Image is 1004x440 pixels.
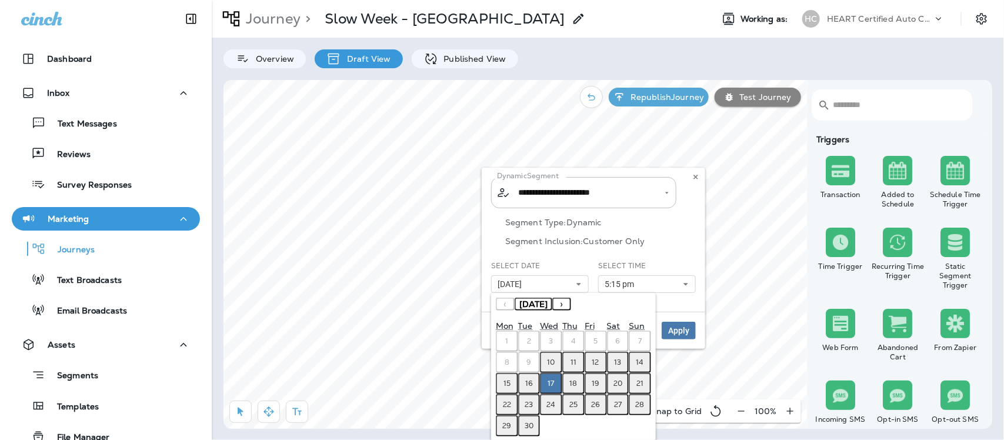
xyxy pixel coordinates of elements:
abbr: Monday [496,321,513,331]
abbr: September 28, 2025 [636,400,645,409]
abbr: September 4, 2025 [571,336,576,346]
p: Segments [45,371,98,382]
button: September 16, 2025 [518,373,541,394]
button: September 29, 2025 [496,415,518,436]
span: [DATE] [519,299,548,309]
div: Incoming SMS [814,415,867,424]
p: Journey [241,10,301,28]
p: Segment Inclusion: Customer Only [505,236,696,246]
button: September 18, 2025 [562,373,585,394]
abbr: September 6, 2025 [615,336,620,346]
p: Segment Type: Dynamic [505,218,696,227]
button: [DATE] [515,298,552,311]
div: Time Trigger [814,262,867,271]
div: Web Form [814,343,867,352]
div: HC [802,10,820,28]
button: September 21, 2025 [629,373,651,394]
button: Templates [12,394,200,418]
p: Text Messages [46,119,117,130]
abbr: September 2, 2025 [527,336,531,346]
p: Reviews [45,149,91,161]
abbr: September 23, 2025 [525,400,533,409]
button: [DATE] [491,275,589,293]
button: September 6, 2025 [607,331,629,352]
button: September 19, 2025 [585,373,607,394]
p: Text Broadcasts [45,275,122,286]
abbr: September 18, 2025 [569,379,577,388]
abbr: September 29, 2025 [502,421,511,431]
div: Added to Schedule [872,190,925,209]
p: Published View [438,54,506,64]
button: Assets [12,333,200,356]
abbr: September 30, 2025 [525,421,533,431]
abbr: September 3, 2025 [549,336,553,346]
div: Schedule Time Trigger [929,190,982,209]
div: Recurring Time Trigger [872,262,925,281]
button: September 3, 2025 [540,331,562,352]
button: September 27, 2025 [607,394,629,415]
abbr: Saturday [607,321,621,331]
button: September 22, 2025 [496,394,518,415]
span: Working as: [741,14,790,24]
p: Survey Responses [45,180,132,191]
p: Snap to Grid [651,406,702,416]
abbr: September 27, 2025 [614,400,622,409]
button: Test Journey [715,88,801,106]
button: Apply [662,322,696,339]
button: September 12, 2025 [585,352,607,373]
button: September 25, 2025 [562,394,585,415]
button: September 13, 2025 [607,352,629,373]
abbr: September 7, 2025 [638,336,642,346]
div: Opt-in SMS [872,415,925,424]
div: Static Segment Trigger [929,262,982,290]
label: Select Date [491,261,541,271]
button: Reviews [12,141,200,166]
abbr: September 20, 2025 [613,379,622,388]
button: 5:15 pm [598,275,696,293]
abbr: September 8, 2025 [505,358,509,367]
abbr: September 1, 2025 [505,336,508,346]
div: Abandoned Cart [872,343,925,362]
div: Transaction [814,190,867,199]
abbr: September 16, 2025 [525,379,533,388]
div: Opt-out SMS [929,415,982,424]
button: September 28, 2025 [629,394,651,415]
abbr: Tuesday [518,321,532,331]
button: September 11, 2025 [562,352,585,373]
button: Journeys [12,236,200,261]
p: Dynamic Segment [497,171,559,181]
button: September 30, 2025 [518,415,541,436]
abbr: September 25, 2025 [569,400,578,409]
button: Collapse Sidebar [175,7,208,31]
span: [DATE] [498,279,526,289]
p: Dashboard [47,54,92,64]
button: Segments [12,362,200,388]
button: Dashboard [12,47,200,71]
button: Inbox [12,81,200,105]
button: Email Broadcasts [12,298,200,322]
p: Templates [45,402,99,413]
abbr: September 22, 2025 [503,400,511,409]
button: September 23, 2025 [518,394,541,415]
div: Triggers [812,135,984,144]
button: September 17, 2025 [540,373,562,394]
p: Email Broadcasts [45,306,127,317]
abbr: September 14, 2025 [636,358,644,367]
abbr: September 15, 2025 [503,379,511,388]
button: September 9, 2025 [518,352,541,373]
p: HEART Certified Auto Care [827,14,933,24]
button: Open [662,188,672,198]
abbr: September 10, 2025 [548,358,555,367]
button: September 14, 2025 [629,352,651,373]
button: September 5, 2025 [585,331,607,352]
p: Assets [48,340,75,349]
button: › [552,298,571,311]
abbr: September 24, 2025 [547,400,556,409]
button: September 8, 2025 [496,352,518,373]
button: September 20, 2025 [607,373,629,394]
abbr: Thursday [562,321,578,331]
abbr: September 12, 2025 [592,358,599,367]
button: ‹ [496,298,515,311]
div: From Zapier [929,343,982,352]
button: September 7, 2025 [629,331,651,352]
